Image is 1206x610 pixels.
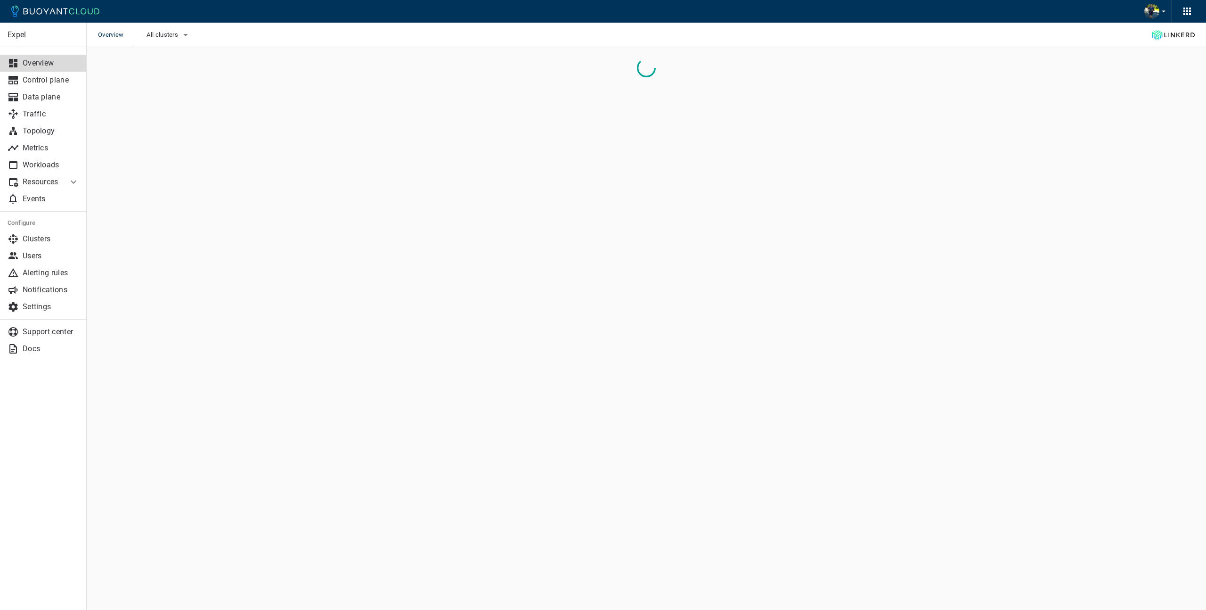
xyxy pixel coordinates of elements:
[147,31,180,39] span: All clusters
[23,302,79,312] p: Settings
[23,143,79,153] p: Metrics
[23,109,79,119] p: Traffic
[23,194,79,204] p: Events
[23,327,79,337] p: Support center
[23,160,79,170] p: Workloads
[23,58,79,68] p: Overview
[23,177,60,187] p: Resources
[23,251,79,261] p: Users
[1144,4,1159,19] img: Bjorn Stange
[23,344,79,354] p: Docs
[23,126,79,136] p: Topology
[23,92,79,102] p: Data plane
[8,30,79,40] p: Expel
[23,75,79,85] p: Control plane
[8,219,79,227] h5: Configure
[147,28,191,42] button: All clusters
[23,234,79,244] p: Clusters
[23,268,79,278] p: Alerting rules
[23,285,79,295] p: Notifications
[98,23,135,47] span: Overview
